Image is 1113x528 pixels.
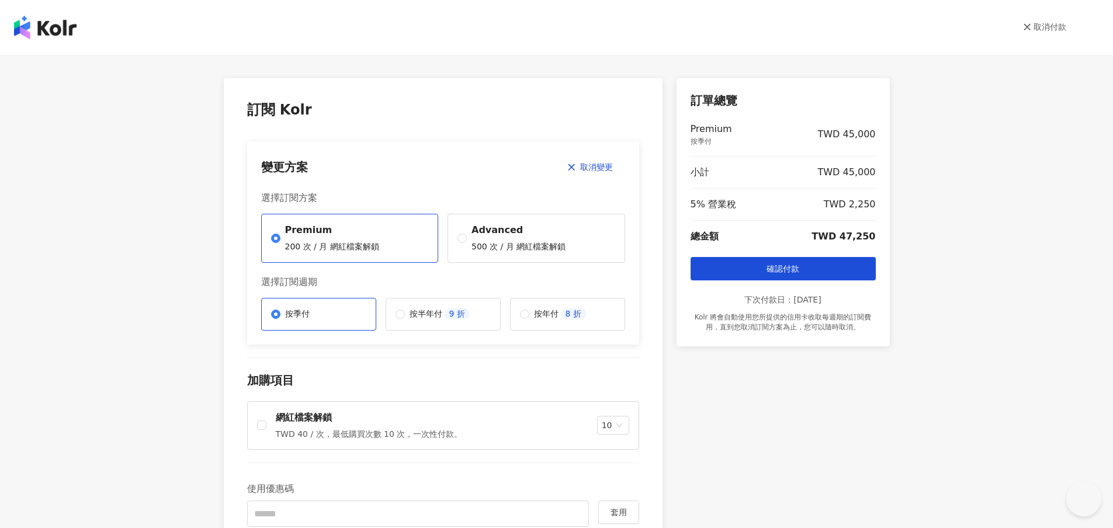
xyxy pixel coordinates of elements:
[691,230,719,243] p: 總金額
[691,257,876,280] button: 確認付款
[602,416,625,434] span: 10
[276,411,463,424] p: 網紅檔案解鎖
[534,308,559,320] p: 按年付
[410,308,442,320] p: 按半年付
[818,128,876,141] p: TWD 45,000
[247,477,639,501] p: 使用優惠碼
[691,294,876,306] p: 下次付款日：[DATE]
[285,308,310,320] p: 按季付
[691,92,876,109] p: 訂單總覽
[1066,481,1101,516] iframe: Help Scout Beacon - Open
[471,241,566,253] p: 500 次 / 月 網紅檔案解鎖
[611,508,627,517] span: 套用
[445,308,470,320] p: 9 折
[247,102,639,118] p: 訂閱 Kolr
[285,224,379,237] p: Premium
[598,501,639,524] button: 套用
[1023,22,1066,33] a: 取消付款
[471,224,566,237] p: Advanced
[261,276,625,289] p: 選擇訂閱週期
[276,429,463,440] p: TWD 40 / 次，最低購買次數 10 次，一次性付款。
[812,230,875,243] p: TWD 47,250
[580,162,613,172] span: 取消變更
[261,159,308,175] p: 變更方案
[691,123,732,136] p: Premium
[261,192,625,204] p: 選擇訂閱方案
[247,372,639,388] p: 加購項目
[767,264,799,273] span: 確認付款
[14,16,77,39] img: logo
[691,198,736,211] p: 5% 營業稅
[691,166,709,179] p: 小計
[561,308,586,320] p: 8 折
[818,166,876,179] p: TWD 45,000
[691,137,732,147] p: 按季付
[824,198,876,211] p: TWD 2,250
[691,312,876,332] p: Kolr 將會自動使用您所提供的信用卡收取每週期的訂閱費用，直到您取消訂閱方案為止，您可以隨時取消。
[555,155,625,179] button: 取消變更
[285,241,379,253] p: 200 次 / 月 網紅檔案解鎖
